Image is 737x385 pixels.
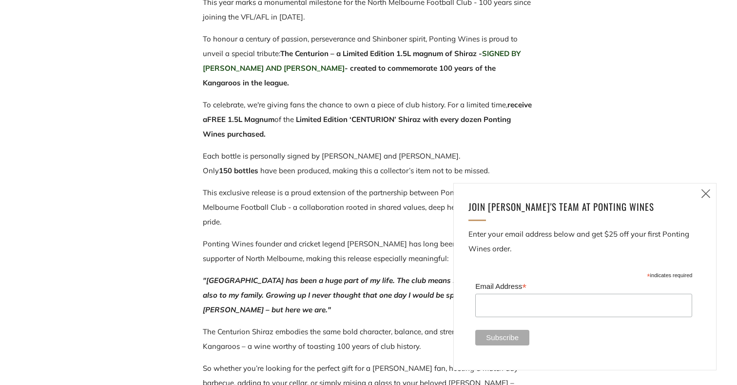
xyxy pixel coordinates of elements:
[203,151,460,161] span: Each bottle is personally signed by [PERSON_NAME] and [PERSON_NAME].
[203,276,519,314] em: "[GEOGRAPHIC_DATA] has been a huge part of my life. The club means so much to me and also to my f...
[475,270,692,279] div: indicates required
[274,115,294,124] span: of the
[203,188,529,226] span: This exclusive release is a proud extension of the partnership between Ponting Wines and North Me...
[296,115,351,124] strong: Limited Edition ‘
[203,34,518,58] span: To honour a century of passion, perseverance and Shinboner spirit, Ponting Wines is proud to unve...
[203,166,219,175] span: Only
[203,327,519,351] span: The Centurion Shiraz embodies the same bold character, balance, and strength that define the Kang...
[203,49,521,87] strong: The Centurion – a Limited Edition 1.5L magnum of Shiraz - - created to commemorate 100 years of t...
[219,166,258,175] strong: 150 bottles
[258,166,489,175] span: have been produced, making this a collector’s item not to be missed.
[203,100,532,124] span: To celebrate, we're giving fans the chance to own a piece of club history. For a limited time,
[475,279,692,293] label: Email Address
[207,115,274,124] strong: FREE 1.5L Magnum
[203,115,511,139] strong: CENTURION’ Shiraz with every dozen Ponting Wines purchased.
[203,239,502,263] span: Ponting Wines founder and cricket legend [PERSON_NAME] has long been a passionate supporter of No...
[475,330,529,345] input: Subscribe
[468,198,690,215] h4: Join [PERSON_NAME]'s team at ponting Wines
[468,227,701,256] p: Enter your email address below and get $25 off your first Ponting Wines order.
